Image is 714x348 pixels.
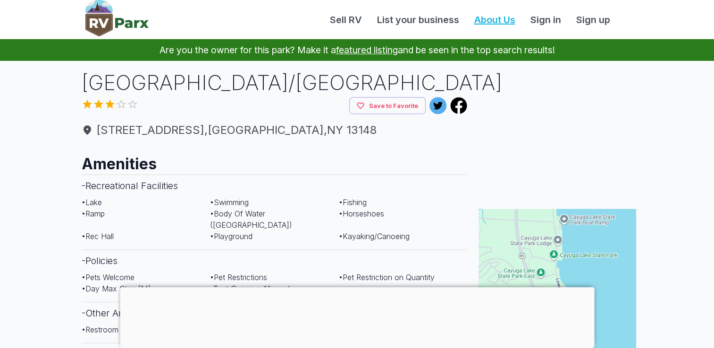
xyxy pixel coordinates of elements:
a: featured listing [336,44,398,56]
a: List your business [370,13,467,27]
h3: - Other Amenities & Services [82,302,468,324]
a: [STREET_ADDRESS],[GEOGRAPHIC_DATA],NY 13148 [82,122,468,139]
h2: Amenities [82,146,468,174]
span: • Playground [210,232,252,241]
span: • Horseshoes [339,209,384,218]
span: • Tent Camping Allowed [210,284,290,293]
button: Save to Favorite [349,97,426,115]
iframe: Advertisement [120,287,594,346]
span: • Pets Welcome [82,273,134,282]
h1: [GEOGRAPHIC_DATA]/[GEOGRAPHIC_DATA] [82,68,468,97]
span: • Body Of Water ([GEOGRAPHIC_DATA]) [210,209,292,230]
h3: - Policies [82,249,468,272]
a: Sell RV [322,13,370,27]
p: Are you the owner for this park? Make it a and be seen in the top search results! [11,39,703,61]
span: • Fishing [339,198,367,207]
a: Sign in [523,13,569,27]
span: • Rec Hall [82,232,114,241]
span: • Pet Restrictions [210,273,267,282]
span: • Pet Restriction on Quantity [339,273,435,282]
h3: - Recreational Facilities [82,174,468,197]
span: • Ramp [82,209,105,218]
span: • Day Max Stay (14) [82,284,151,293]
span: • Lake [82,198,102,207]
span: [STREET_ADDRESS] , [GEOGRAPHIC_DATA] , NY 13148 [82,122,468,139]
a: About Us [467,13,523,27]
span: • Kayaking/Canoeing [339,232,410,241]
iframe: Advertisement [479,68,636,186]
a: Sign up [569,13,618,27]
span: • Swimming [210,198,249,207]
span: • Restroom and Showers [82,325,167,334]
